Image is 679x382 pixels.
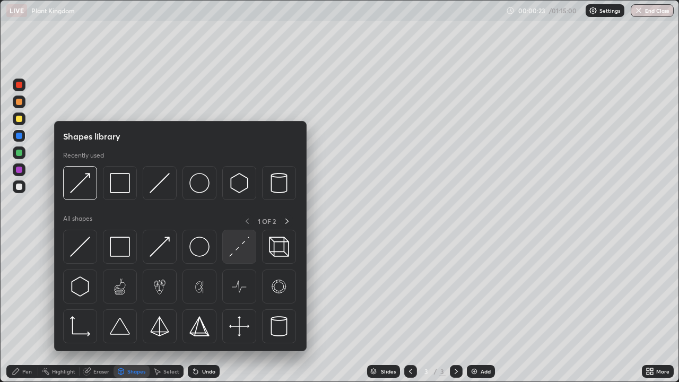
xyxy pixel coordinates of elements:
[434,368,437,375] div: /
[22,369,32,374] div: Pen
[189,276,210,297] img: svg+xml;charset=utf-8,%3Csvg%20xmlns%3D%22http%3A%2F%2Fwww.w3.org%2F2000%2Fsvg%22%20width%3D%2265...
[229,173,249,193] img: svg+xml;charset=utf-8,%3Csvg%20xmlns%3D%22http%3A%2F%2Fwww.w3.org%2F2000%2Fsvg%22%20width%3D%2230...
[70,237,90,257] img: svg+xml;charset=utf-8,%3Csvg%20xmlns%3D%22http%3A%2F%2Fwww.w3.org%2F2000%2Fsvg%22%20width%3D%2230...
[110,316,130,336] img: svg+xml;charset=utf-8,%3Csvg%20xmlns%3D%22http%3A%2F%2Fwww.w3.org%2F2000%2Fsvg%22%20width%3D%2238...
[634,6,643,15] img: end-class-cross
[10,6,24,15] p: LIVE
[421,368,432,375] div: 3
[470,367,478,376] img: add-slide-button
[269,276,289,297] img: svg+xml;charset=utf-8,%3Csvg%20xmlns%3D%22http%3A%2F%2Fwww.w3.org%2F2000%2Fsvg%22%20width%3D%2265...
[150,173,170,193] img: svg+xml;charset=utf-8,%3Csvg%20xmlns%3D%22http%3A%2F%2Fwww.w3.org%2F2000%2Fsvg%22%20width%3D%2230...
[150,316,170,336] img: svg+xml;charset=utf-8,%3Csvg%20xmlns%3D%22http%3A%2F%2Fwww.w3.org%2F2000%2Fsvg%22%20width%3D%2234...
[70,173,90,193] img: svg+xml;charset=utf-8,%3Csvg%20xmlns%3D%22http%3A%2F%2Fwww.w3.org%2F2000%2Fsvg%22%20width%3D%2230...
[63,130,120,143] h5: Shapes library
[229,316,249,336] img: svg+xml;charset=utf-8,%3Csvg%20xmlns%3D%22http%3A%2F%2Fwww.w3.org%2F2000%2Fsvg%22%20width%3D%2240...
[70,316,90,336] img: svg+xml;charset=utf-8,%3Csvg%20xmlns%3D%22http%3A%2F%2Fwww.w3.org%2F2000%2Fsvg%22%20width%3D%2233...
[189,316,210,336] img: svg+xml;charset=utf-8,%3Csvg%20xmlns%3D%22http%3A%2F%2Fwww.w3.org%2F2000%2Fsvg%22%20width%3D%2234...
[110,237,130,257] img: svg+xml;charset=utf-8,%3Csvg%20xmlns%3D%22http%3A%2F%2Fwww.w3.org%2F2000%2Fsvg%22%20width%3D%2234...
[189,173,210,193] img: svg+xml;charset=utf-8,%3Csvg%20xmlns%3D%22http%3A%2F%2Fwww.w3.org%2F2000%2Fsvg%22%20width%3D%2236...
[439,367,446,376] div: 3
[269,316,289,336] img: svg+xml;charset=utf-8,%3Csvg%20xmlns%3D%22http%3A%2F%2Fwww.w3.org%2F2000%2Fsvg%22%20width%3D%2228...
[70,276,90,297] img: svg+xml;charset=utf-8,%3Csvg%20xmlns%3D%22http%3A%2F%2Fwww.w3.org%2F2000%2Fsvg%22%20width%3D%2230...
[631,4,674,17] button: End Class
[258,217,276,225] p: 1 OF 2
[269,173,289,193] img: svg+xml;charset=utf-8,%3Csvg%20xmlns%3D%22http%3A%2F%2Fwww.w3.org%2F2000%2Fsvg%22%20width%3D%2228...
[52,369,75,374] div: Highlight
[63,214,92,228] p: All shapes
[189,237,210,257] img: svg+xml;charset=utf-8,%3Csvg%20xmlns%3D%22http%3A%2F%2Fwww.w3.org%2F2000%2Fsvg%22%20width%3D%2236...
[381,369,396,374] div: Slides
[110,173,130,193] img: svg+xml;charset=utf-8,%3Csvg%20xmlns%3D%22http%3A%2F%2Fwww.w3.org%2F2000%2Fsvg%22%20width%3D%2234...
[269,237,289,257] img: svg+xml;charset=utf-8,%3Csvg%20xmlns%3D%22http%3A%2F%2Fwww.w3.org%2F2000%2Fsvg%22%20width%3D%2235...
[110,276,130,297] img: svg+xml;charset=utf-8,%3Csvg%20xmlns%3D%22http%3A%2F%2Fwww.w3.org%2F2000%2Fsvg%22%20width%3D%2265...
[150,276,170,297] img: svg+xml;charset=utf-8,%3Csvg%20xmlns%3D%22http%3A%2F%2Fwww.w3.org%2F2000%2Fsvg%22%20width%3D%2265...
[150,237,170,257] img: svg+xml;charset=utf-8,%3Csvg%20xmlns%3D%22http%3A%2F%2Fwww.w3.org%2F2000%2Fsvg%22%20width%3D%2230...
[93,369,109,374] div: Eraser
[229,237,249,257] img: svg+xml;charset=utf-8,%3Csvg%20xmlns%3D%22http%3A%2F%2Fwww.w3.org%2F2000%2Fsvg%22%20width%3D%2230...
[656,369,669,374] div: More
[63,151,104,160] p: Recently used
[481,369,491,374] div: Add
[163,369,179,374] div: Select
[31,6,75,15] p: Plant Kingdom
[599,8,620,13] p: Settings
[229,276,249,297] img: svg+xml;charset=utf-8,%3Csvg%20xmlns%3D%22http%3A%2F%2Fwww.w3.org%2F2000%2Fsvg%22%20width%3D%2265...
[127,369,145,374] div: Shapes
[202,369,215,374] div: Undo
[589,6,597,15] img: class-settings-icons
